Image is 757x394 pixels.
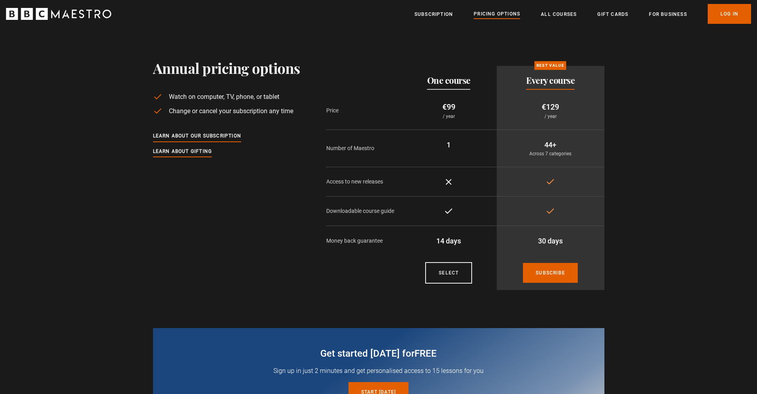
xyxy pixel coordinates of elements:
p: €129 [503,101,598,113]
p: / year [503,113,598,120]
p: 44+ [503,139,598,150]
p: Sign up in just 2 minutes and get personalised access to 15 lessons for you [172,366,585,376]
a: Learn about gifting [153,147,212,156]
a: All Courses [541,10,577,18]
p: Number of Maestro [326,144,401,153]
a: Subscribe [523,263,578,283]
h2: One course [427,75,470,85]
a: Subscription [414,10,453,18]
p: 1 [407,139,490,150]
p: €99 [407,101,490,113]
h2: Get started [DATE] for [172,347,585,360]
p: / year [407,113,490,120]
a: Gift Cards [597,10,628,18]
a: Courses [425,262,472,284]
a: Log In [708,4,751,24]
p: Best value [534,61,566,70]
li: Watch on computer, TV, phone, or tablet [153,92,300,102]
a: For business [649,10,687,18]
h2: Every course [526,75,575,85]
li: Change or cancel your subscription any time [153,106,300,116]
span: free [414,348,437,359]
p: Across 7 categories [503,150,598,157]
p: Downloadable course guide [326,207,401,215]
p: Price [326,106,401,115]
a: Learn about our subscription [153,132,242,141]
h1: Annual pricing options [153,60,300,76]
p: Access to new releases [326,178,401,186]
a: Pricing Options [474,10,520,19]
p: Money back guarantee [326,237,401,245]
p: 30 days [503,236,598,246]
svg: BBC Maestro [6,8,111,20]
nav: Primary [414,4,751,24]
p: 14 days [407,236,490,246]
